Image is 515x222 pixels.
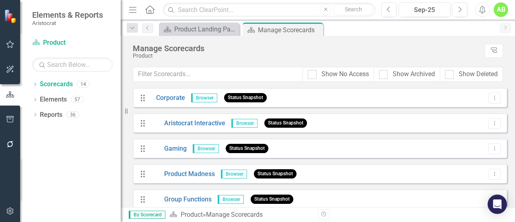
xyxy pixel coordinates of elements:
[150,119,225,128] a: Aristocrat Interactive
[32,38,113,48] a: Product
[66,111,79,118] div: 36
[150,195,212,204] a: Group Functions
[150,144,187,154] a: Gaming
[32,10,103,20] span: Elements & Reports
[494,2,508,17] button: AB
[345,6,362,12] span: Search
[133,44,481,53] div: Manage Scorecards
[181,211,203,218] a: Product
[459,70,498,79] div: Show Deleted
[193,144,219,153] span: Browser
[251,195,293,204] span: Status Snapshot
[77,81,90,88] div: 14
[4,9,18,23] img: ClearPoint Strategy
[224,93,267,102] span: Status Snapshot
[254,169,297,178] span: Status Snapshot
[40,80,73,89] a: Scorecards
[169,210,312,220] div: » Manage Scorecards
[399,2,450,17] button: Sep-25
[174,24,237,34] div: Product Landing Page
[40,110,62,120] a: Reports
[163,3,375,17] input: Search ClearPoint...
[133,53,481,59] div: Product
[32,20,103,26] small: Aristocrat
[333,4,373,15] button: Search
[221,170,247,178] span: Browser
[488,195,507,214] div: Open Intercom Messenger
[150,170,215,179] a: Product Madness
[258,25,321,35] div: Manage Scorecards
[264,118,307,128] span: Status Snapshot
[32,58,113,72] input: Search Below...
[231,119,257,128] span: Browser
[321,70,369,79] div: Show No Access
[393,70,435,79] div: Show Archived
[191,93,217,102] span: Browser
[150,93,185,103] a: Corporate
[402,5,447,15] div: Sep-25
[161,24,237,34] a: Product Landing Page
[129,211,165,219] span: By Scorecard
[218,195,244,204] span: Browser
[40,95,67,104] a: Elements
[71,96,84,103] div: 57
[133,67,303,82] input: Filter Scorecards...
[226,144,268,153] span: Status Snapshot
